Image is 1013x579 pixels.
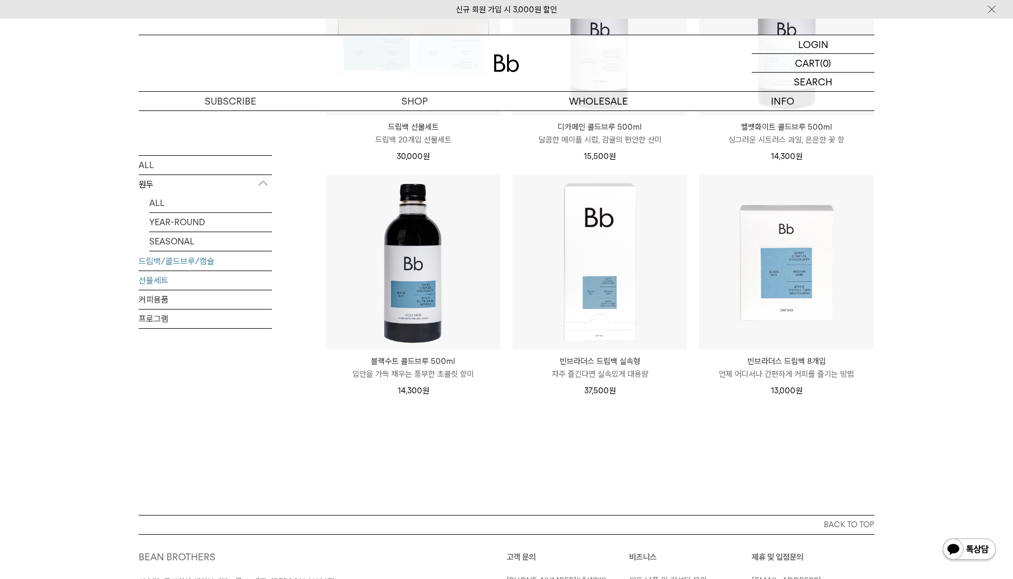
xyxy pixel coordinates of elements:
[609,386,616,395] span: 원
[609,152,616,161] span: 원
[512,368,687,380] p: 자주 즐긴다면 실속있게 대용량
[690,92,874,110] p: INFO
[139,175,272,194] p: 원두
[699,368,874,380] p: 언제 어디서나 간편하게 커피를 즐기는 방법
[512,175,687,350] img: 빈브라더스 드립백 실속형
[326,133,501,146] p: 드립백 20개입 선물세트
[139,155,272,174] a: ALL
[139,271,272,289] a: 선물세트
[512,355,687,368] p: 빈브라더스 드립백 실속형
[423,152,430,161] span: 원
[494,54,519,72] img: 로고
[326,121,501,133] p: 드립백 선물세트
[512,355,687,380] a: 빈브라더스 드립백 실속형 자주 즐긴다면 실속있게 대용량
[506,92,690,110] p: WHOLESALE
[699,121,874,146] a: 벨벳화이트 콜드브루 500ml 싱그러운 시트러스 과일, 은은한 꽃 향
[798,35,829,53] p: LOGIN
[139,92,323,110] a: SUBSCRIBE
[139,290,272,308] a: 커피용품
[512,133,687,146] p: 달콤한 메이플 시럽, 감귤의 편안한 산미
[326,368,501,380] p: 입안을 가득 채우는 풍부한 초콜릿 향미
[752,54,874,73] a: CART (0)
[699,355,874,380] a: 빈브라더스 드립백 8개입 언제 어디서나 간편하게 커피를 즐기는 방법
[139,251,272,270] a: 드립백/콜드브루/캡슐
[942,537,997,563] img: 카카오톡 채널 1:1 채팅 버튼
[584,386,616,395] span: 37,500
[795,54,820,72] p: CART
[326,175,501,350] img: 블랙수트 콜드브루 500ml
[699,355,874,368] p: 빈브라더스 드립백 8개입
[323,92,506,110] a: SHOP
[512,121,687,133] p: 디카페인 콜드브루 500ml
[139,515,874,534] button: BACK TO TOP
[139,309,272,328] a: 프로그램
[699,121,874,133] p: 벨벳화이트 콜드브루 500ml
[794,73,832,91] p: SEARCH
[149,212,272,231] a: YEAR-ROUND
[512,121,687,146] a: 디카페인 콜드브루 500ml 달콤한 메이플 시럽, 감귤의 편안한 산미
[422,386,429,395] span: 원
[326,355,501,380] a: 블랙수트 콜드브루 500ml 입안을 가득 채우는 풍부한 초콜릿 향미
[456,5,557,14] a: 신규 회원 가입 시 3,000원 할인
[699,133,874,146] p: 싱그러운 시트러스 과일, 은은한 꽃 향
[326,121,501,146] a: 드립백 선물세트 드립백 20개입 선물세트
[771,386,802,395] span: 13,000
[699,175,874,350] img: 빈브라더스 드립백 8개입
[149,232,272,250] a: SEASONAL
[820,54,831,72] p: (0)
[752,551,874,564] p: 제휴 및 입점문의
[771,152,802,161] span: 14,300
[397,152,430,161] span: 30,000
[398,386,429,395] span: 14,300
[149,193,272,212] a: ALL
[584,152,616,161] span: 15,500
[326,355,501,368] p: 블랙수트 콜드브루 500ml
[629,551,752,564] p: 비즈니스
[752,35,874,54] a: LOGIN
[795,152,802,161] span: 원
[795,386,802,395] span: 원
[139,551,215,562] a: BEAN BROTHERS
[506,551,629,564] p: 고객 문의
